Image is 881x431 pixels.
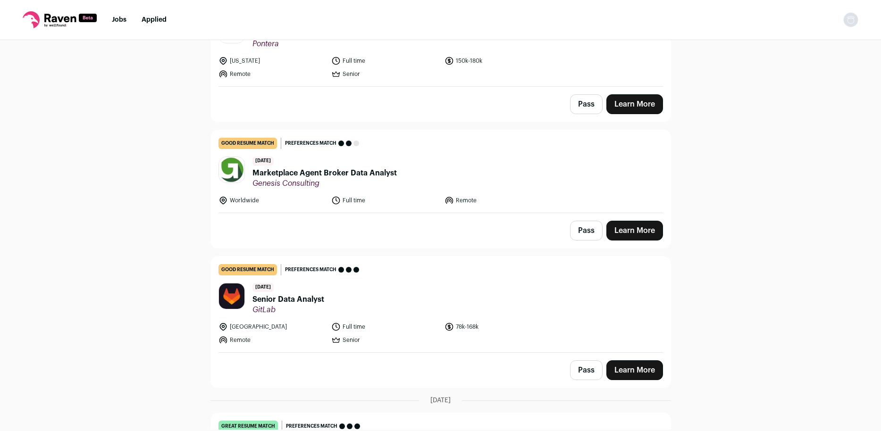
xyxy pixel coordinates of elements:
[211,130,671,213] a: good resume match Preferences match [DATE] Marketplace Agent Broker Data Analyst Genesis Consulti...
[142,17,167,23] a: Applied
[219,157,244,182] img: 2aa2ef49eedff518c46a4935c6aef9342f98114c3b494fd0e7d6cc88402b9069.jpg
[219,283,244,309] img: f010367c920b3ef2949ccc9270fd211fc88b2a4dd05f6208a3f8971a9efb9c26.jpg
[445,56,552,66] li: 150k-180k
[218,264,277,275] div: good resume match
[606,221,663,240] a: Learn More
[285,139,336,148] span: Preferences match
[252,305,324,315] span: GitLab
[331,196,439,205] li: Full time
[606,94,663,114] a: Learn More
[570,94,603,114] button: Pass
[218,196,326,205] li: Worldwide
[252,39,324,49] span: Pontera
[252,179,397,188] span: Genesis Consulting
[331,56,439,66] li: Full time
[286,422,337,431] span: Preferences match
[606,360,663,380] a: Learn More
[843,12,858,27] img: nopic.png
[285,265,336,274] span: Preferences match
[570,360,603,380] button: Pass
[218,56,326,66] li: [US_STATE]
[445,196,552,205] li: Remote
[218,138,277,149] div: good resume match
[331,335,439,345] li: Senior
[331,322,439,332] li: Full time
[430,396,451,405] span: [DATE]
[843,12,858,27] button: Open dropdown
[331,69,439,79] li: Senior
[570,221,603,240] button: Pass
[252,167,397,179] span: Marketplace Agent Broker Data Analyst
[218,322,326,332] li: [GEOGRAPHIC_DATA]
[211,257,671,352] a: good resume match Preferences match [DATE] Senior Data Analyst GitLab [GEOGRAPHIC_DATA] Full time...
[112,17,126,23] a: Jobs
[218,335,326,345] li: Remote
[218,69,326,79] li: Remote
[252,294,324,305] span: Senior Data Analyst
[445,322,552,332] li: 78k-168k
[252,157,274,166] span: [DATE]
[252,283,274,292] span: [DATE]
